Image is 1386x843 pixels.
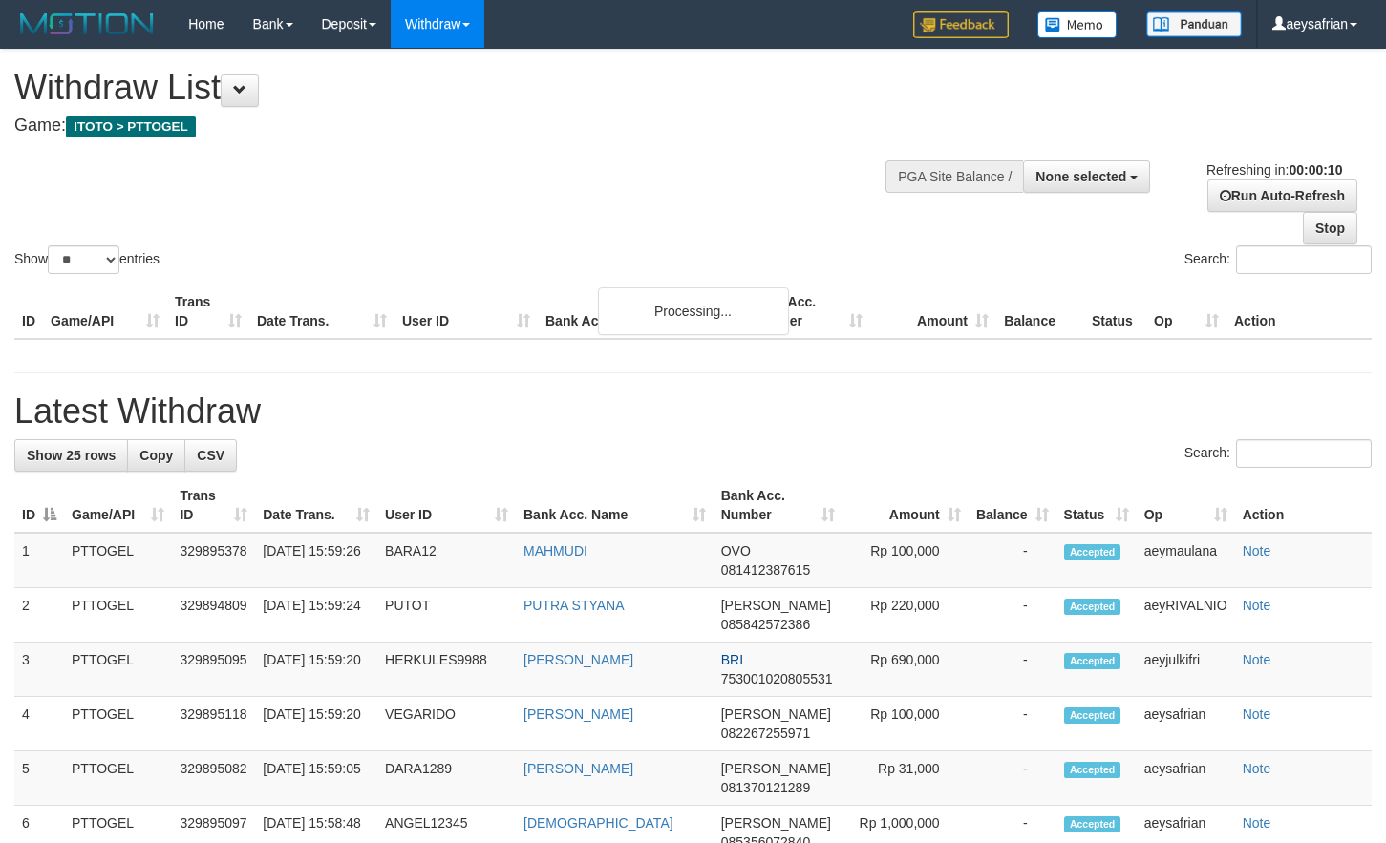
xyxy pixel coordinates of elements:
td: 5 [14,751,64,806]
span: Show 25 rows [27,448,116,463]
th: Action [1226,285,1372,339]
td: [DATE] 15:59:26 [255,533,377,588]
td: Rp 100,000 [842,533,969,588]
td: 1 [14,533,64,588]
th: Status [1084,285,1146,339]
td: DARA1289 [377,751,516,806]
a: MAHMUDI [523,543,587,558]
a: [PERSON_NAME] [523,706,633,722]
th: ID [14,285,43,339]
span: Copy 753001020805531 to clipboard [721,671,833,686]
td: PUTOT [377,588,516,643]
a: Run Auto-Refresh [1207,179,1357,212]
strong: 00:00:10 [1289,162,1342,178]
span: [PERSON_NAME] [721,761,831,776]
span: [PERSON_NAME] [721,706,831,722]
td: PTTOGEL [64,533,172,588]
td: 329895082 [172,751,255,806]
span: CSV [197,448,224,463]
a: Note [1243,652,1271,667]
td: HERKULES9988 [377,643,516,697]
span: [PERSON_NAME] [721,598,831,613]
td: - [969,697,1056,751]
th: Game/API [43,285,167,339]
span: Copy 081412387615 to clipboard [721,562,810,578]
img: Feedback.jpg [913,11,1009,38]
td: PTTOGEL [64,588,172,643]
td: - [969,588,1056,643]
span: Accepted [1064,599,1121,615]
a: CSV [184,439,237,472]
select: Showentries [48,245,119,274]
span: Accepted [1064,762,1121,778]
span: ITOTO > PTTOGEL [66,116,196,137]
td: 3 [14,643,64,697]
td: 329895378 [172,533,255,588]
td: [DATE] 15:59:24 [255,588,377,643]
a: Note [1243,815,1271,831]
th: Bank Acc. Name [538,285,744,339]
th: Bank Acc. Number: activate to sort column ascending [714,478,842,533]
a: [PERSON_NAME] [523,761,633,776]
h1: Latest Withdraw [14,392,1372,431]
input: Search: [1236,439,1372,468]
div: Processing... [598,287,789,335]
th: Status: activate to sort column ascending [1056,478,1137,533]
td: aeysafrian [1137,751,1235,806]
td: aeyjulkifri [1137,643,1235,697]
div: PGA Site Balance / [885,160,1023,193]
span: Copy [139,448,173,463]
span: Accepted [1064,653,1121,669]
td: Rp 31,000 [842,751,969,806]
td: [DATE] 15:59:20 [255,697,377,751]
td: 329894809 [172,588,255,643]
a: Stop [1303,212,1357,244]
span: Copy 081370121289 to clipboard [721,780,810,795]
td: PTTOGEL [64,643,172,697]
td: - [969,751,1056,806]
th: Amount [870,285,996,339]
th: User ID [394,285,538,339]
td: 4 [14,697,64,751]
a: Note [1243,598,1271,613]
td: 2 [14,588,64,643]
span: Refreshing in: [1206,162,1342,178]
td: PTTOGEL [64,697,172,751]
span: Accepted [1064,816,1121,832]
td: aeysafrian [1137,697,1235,751]
button: None selected [1023,160,1150,193]
span: Accepted [1064,544,1121,560]
h4: Game: [14,116,905,136]
a: Copy [127,439,185,472]
span: [PERSON_NAME] [721,815,831,831]
label: Search: [1184,439,1372,468]
img: panduan.png [1146,11,1242,37]
td: Rp 220,000 [842,588,969,643]
td: VEGARIDO [377,697,516,751]
th: Date Trans.: activate to sort column ascending [255,478,377,533]
th: Op: activate to sort column ascending [1137,478,1235,533]
td: - [969,643,1056,697]
a: Note [1243,706,1271,722]
span: BRI [721,652,743,667]
td: Rp 100,000 [842,697,969,751]
a: PUTRA STYANA [523,598,625,613]
th: Balance [996,285,1084,339]
td: [DATE] 15:59:05 [255,751,377,806]
a: [DEMOGRAPHIC_DATA] [523,815,673,831]
img: Button%20Memo.svg [1037,11,1118,38]
a: Note [1243,543,1271,558]
td: 329895095 [172,643,255,697]
th: Trans ID: activate to sort column ascending [172,478,255,533]
td: [DATE] 15:59:20 [255,643,377,697]
th: Amount: activate to sort column ascending [842,478,969,533]
label: Search: [1184,245,1372,274]
td: PTTOGEL [64,751,172,806]
th: User ID: activate to sort column ascending [377,478,516,533]
a: Note [1243,761,1271,776]
label: Show entries [14,245,160,274]
td: aeyRIVALNIO [1137,588,1235,643]
th: Op [1146,285,1226,339]
td: Rp 690,000 [842,643,969,697]
th: Action [1235,478,1372,533]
